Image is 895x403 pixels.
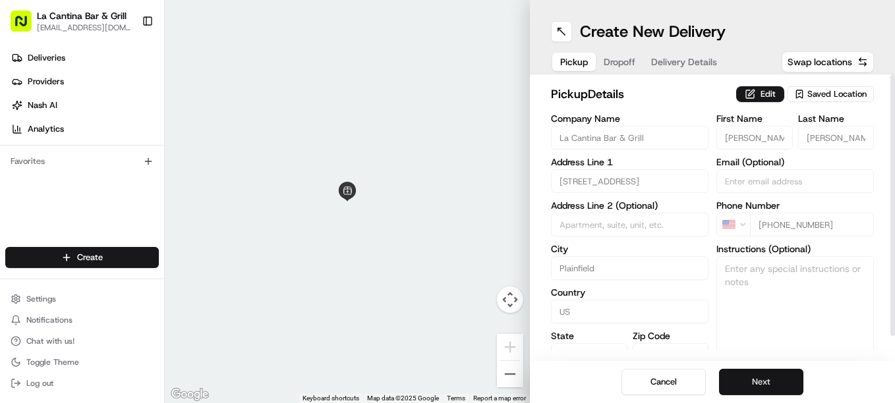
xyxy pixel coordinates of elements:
input: Enter country [551,300,708,323]
button: Edit [736,86,784,102]
span: Pickup [560,55,588,68]
span: [DATE] [106,204,133,215]
span: Delivery Details [651,55,717,68]
span: Analytics [28,123,64,135]
label: City [551,244,708,254]
label: Phone Number [716,201,874,210]
div: Start new chat [59,126,216,139]
button: Settings [5,290,159,308]
button: Log out [5,374,159,392]
span: [PERSON_NAME] [41,240,107,250]
input: Enter address [551,169,708,193]
span: Settings [26,294,56,304]
img: 1736555255976-a54dd68f-1ca7-489b-9aae-adbdc363a1c4 [26,240,37,251]
label: State [551,331,627,340]
img: 1736555255976-a54dd68f-1ca7-489b-9aae-adbdc363a1c4 [13,126,37,149]
button: Cancel [621,369,706,395]
button: Toggle Theme [5,353,159,371]
img: Google [168,386,212,403]
button: Next [719,369,803,395]
button: Start new chat [224,130,240,146]
img: 1736555255976-a54dd68f-1ca7-489b-9aae-adbdc363a1c4 [26,205,37,215]
input: Enter phone number [750,213,874,236]
button: Notifications [5,311,159,329]
label: Country [551,288,708,297]
label: First Name [716,114,793,123]
span: • [109,240,114,250]
span: Swap locations [788,55,852,68]
button: See all [204,169,240,184]
button: Saved Location [787,85,874,103]
button: Map camera controls [497,286,523,313]
button: Keyboard shortcuts [303,394,359,403]
input: Enter email address [716,169,874,193]
a: 💻API Documentation [106,289,217,313]
a: Report a map error [473,394,526,402]
button: Zoom in [497,334,523,360]
button: La Cantina Bar & Grill[EMAIL_ADDRESS][DOMAIN_NAME] [5,5,136,37]
img: 9188753566659_6852d8bf1fb38e338040_72.png [28,126,51,149]
button: Create [5,247,159,268]
span: Pylon [131,306,159,315]
span: Log out [26,378,53,389]
span: Toggle Theme [26,357,79,367]
label: Email (Optional) [716,157,874,167]
span: Regen Pajulas [41,204,96,215]
span: Map data ©2025 Google [367,394,439,402]
label: Last Name [798,114,875,123]
input: Enter company name [551,126,708,149]
span: Chat with us! [26,336,74,346]
input: Enter zip code [633,343,709,367]
label: Address Line 1 [551,157,708,167]
button: [EMAIL_ADDRESS][DOMAIN_NAME] [37,22,131,33]
input: Enter first name [716,126,793,149]
div: 💻 [111,296,122,306]
a: Nash AI [5,95,164,116]
a: Deliveries [5,47,164,68]
div: 📗 [13,296,24,306]
button: Swap locations [782,51,874,72]
span: Nash AI [28,99,57,111]
input: Enter city [551,256,708,280]
span: API Documentation [125,294,212,308]
span: Notifications [26,315,72,325]
h2: pickup Details [551,85,728,103]
a: Providers [5,71,164,92]
label: Zip Code [633,331,709,340]
a: Open this area in Google Maps (opens a new window) [168,386,212,403]
button: La Cantina Bar & Grill [37,9,127,22]
input: Clear [34,85,217,99]
img: Masood Aslam [13,227,34,248]
span: [DATE] [117,240,144,250]
a: Analytics [5,119,164,140]
span: Saved Location [807,88,867,100]
span: Create [77,252,103,263]
a: Terms (opens in new tab) [447,394,465,402]
p: Welcome 👋 [13,53,240,74]
span: • [99,204,103,215]
button: Chat with us! [5,332,159,350]
h1: Create New Delivery [580,21,726,42]
div: Past conversations [13,171,88,182]
div: Favorites [5,151,159,172]
input: Enter last name [798,126,875,149]
input: Enter state [551,343,627,367]
span: Knowledge Base [26,294,101,308]
span: Dropoff [604,55,635,68]
button: Zoom out [497,361,523,387]
div: We're available if you need us! [59,139,181,149]
a: 📗Knowledge Base [8,289,106,313]
img: Nash [13,13,40,40]
span: Providers [28,76,64,88]
label: Instructions (Optional) [716,244,874,254]
a: Powered byPylon [93,305,159,315]
span: Deliveries [28,52,65,64]
img: Regen Pajulas [13,192,34,213]
label: Company Name [551,114,708,123]
input: Apartment, suite, unit, etc. [551,213,708,236]
label: Address Line 2 (Optional) [551,201,708,210]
